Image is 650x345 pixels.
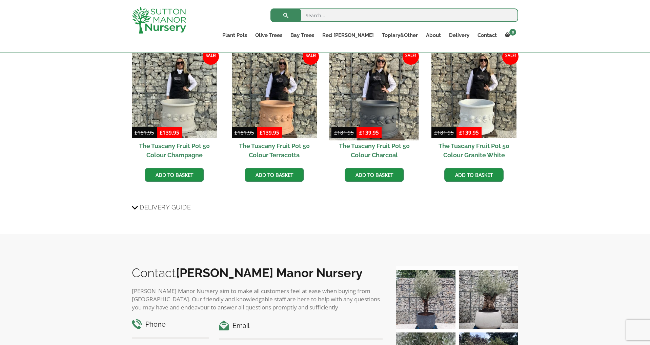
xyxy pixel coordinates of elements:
span: Sale! [403,48,419,65]
span: £ [260,129,263,136]
p: [PERSON_NAME] Manor Nursery aim to make all customers feel at ease when buying from [GEOGRAPHIC_D... [132,287,383,311]
a: About [422,31,445,40]
a: Sale! The Tuscany Fruit Pot 50 Colour Charcoal [331,53,417,163]
h4: Email [219,321,383,331]
h2: The Tuscany Fruit Pot 50 Colour Terracotta [232,138,317,163]
a: Bay Trees [286,31,318,40]
bdi: 181.95 [434,129,454,136]
a: Contact [473,31,501,40]
span: £ [434,129,437,136]
h4: Phone [132,319,209,330]
img: logo [132,7,186,34]
bdi: 181.95 [135,129,154,136]
span: £ [235,129,238,136]
img: The Tuscany Fruit Pot 50 Colour Terracotta [232,53,317,138]
bdi: 181.95 [334,129,354,136]
img: The Tuscany Fruit Pot 50 Colour Champagne [132,53,217,138]
a: Delivery [445,31,473,40]
a: Red [PERSON_NAME] [318,31,378,40]
bdi: 139.95 [160,129,179,136]
a: Add to basket: “The Tuscany Fruit Pot 50 Colour Terracotta” [245,168,304,182]
img: The Tuscany Fruit Pot 50 Colour Granite White [431,53,516,138]
h2: The Tuscany Fruit Pot 50 Colour Charcoal [331,138,417,163]
h2: The Tuscany Fruit Pot 50 Colour Champagne [132,138,217,163]
a: Add to basket: “The Tuscany Fruit Pot 50 Colour Granite White” [444,168,504,182]
span: £ [334,129,337,136]
span: £ [160,129,163,136]
span: £ [359,129,362,136]
img: The Tuscany Fruit Pot 50 Colour Charcoal [329,51,419,141]
span: 0 [509,29,516,36]
input: Search... [270,8,518,22]
h2: Contact [132,266,383,280]
a: Sale! The Tuscany Fruit Pot 50 Colour Granite White [431,53,516,163]
bdi: 181.95 [235,129,254,136]
a: Add to basket: “The Tuscany Fruit Pot 50 Colour Charcoal” [345,168,404,182]
img: Check out this beauty we potted at our nursery today ❤️‍🔥 A huge, ancient gnarled Olive tree plan... [459,270,518,329]
b: [PERSON_NAME] Manor Nursery [176,266,363,280]
span: £ [459,129,462,136]
span: Sale! [203,48,219,65]
a: Plant Pots [218,31,251,40]
a: Sale! The Tuscany Fruit Pot 50 Colour Champagne [132,53,217,163]
h2: The Tuscany Fruit Pot 50 Colour Granite White [431,138,516,163]
img: A beautiful multi-stem Spanish Olive tree potted in our luxurious fibre clay pots 😍😍 [396,270,455,329]
span: £ [135,129,138,136]
a: 0 [501,31,518,40]
bdi: 139.95 [260,129,279,136]
span: Sale! [303,48,319,65]
span: Delivery Guide [140,201,191,214]
a: Topiary&Other [378,31,422,40]
a: Sale! The Tuscany Fruit Pot 50 Colour Terracotta [232,53,317,163]
span: Sale! [502,48,519,65]
a: Add to basket: “The Tuscany Fruit Pot 50 Colour Champagne” [145,168,204,182]
bdi: 139.95 [459,129,479,136]
bdi: 139.95 [359,129,379,136]
a: Olive Trees [251,31,286,40]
